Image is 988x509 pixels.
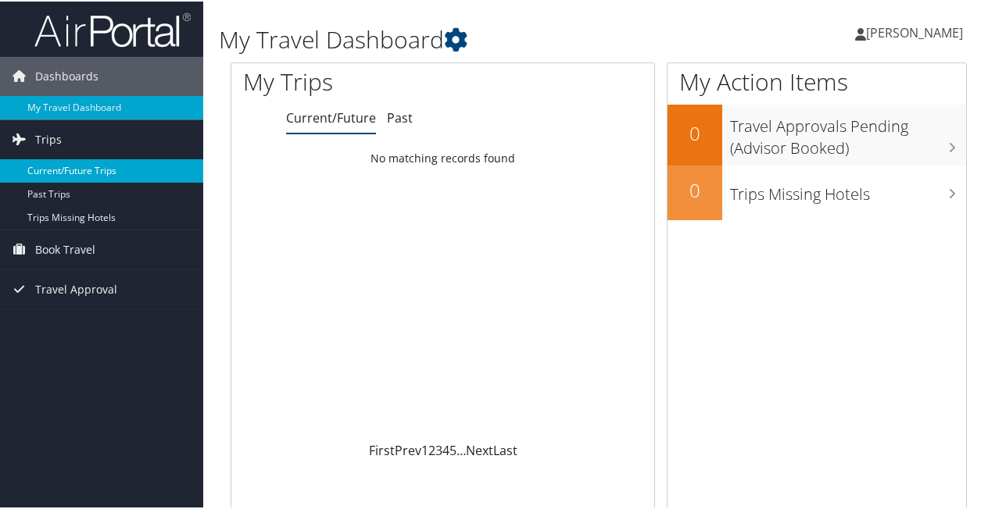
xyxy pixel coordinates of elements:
[219,22,725,55] h1: My Travel Dashboard
[243,64,467,97] h1: My Trips
[387,108,413,125] a: Past
[668,103,966,163] a: 0Travel Approvals Pending (Advisor Booked)
[421,440,428,457] a: 1
[395,440,421,457] a: Prev
[668,64,966,97] h1: My Action Items
[456,440,466,457] span: …
[855,8,979,55] a: [PERSON_NAME]
[231,143,654,171] td: No matching records found
[866,23,963,40] span: [PERSON_NAME]
[428,440,435,457] a: 2
[369,440,395,457] a: First
[668,176,722,202] h2: 0
[466,440,493,457] a: Next
[35,269,117,308] span: Travel Approval
[730,106,966,158] h3: Travel Approvals Pending (Advisor Booked)
[34,10,191,47] img: airportal-logo.png
[435,440,442,457] a: 3
[35,119,62,158] span: Trips
[442,440,449,457] a: 4
[286,108,376,125] a: Current/Future
[668,119,722,145] h2: 0
[35,229,95,268] span: Book Travel
[35,55,98,94] span: Dashboards
[449,440,456,457] a: 5
[730,174,966,204] h3: Trips Missing Hotels
[668,164,966,219] a: 0Trips Missing Hotels
[493,440,517,457] a: Last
